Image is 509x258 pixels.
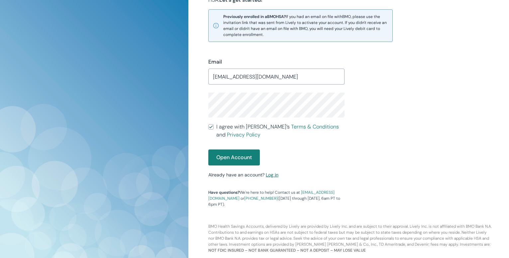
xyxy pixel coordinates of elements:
[216,123,345,139] span: I agree with [PERSON_NAME]’s and
[204,207,493,253] p: BMO Health Savings Accounts, delivered by Lively are provided by Lively Inc. and are subject to t...
[208,172,278,178] small: Already have an account?
[208,189,345,207] p: We're here to help! Contact us at or ([DATE] through [DATE], 6am PT to 6pm PT).
[266,172,278,178] a: Log in
[227,131,260,138] a: Privacy Policy
[208,58,222,66] label: Email
[244,196,278,201] a: [PHONE_NUMBER]
[208,149,260,165] button: Open Account
[223,14,286,19] strong: Previously enrolled in a BMO HSA?
[208,248,366,253] b: NOT FDIC INSURED – NOT BANK GUARANTEED – NOT A DEPOSIT – MAY LOSE VALUE
[208,190,240,195] strong: Have questions?
[223,14,388,38] span: If you had an email on file with BMO , please use the invitation link that was sent from Lively t...
[291,123,339,130] a: Terms & Conditions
